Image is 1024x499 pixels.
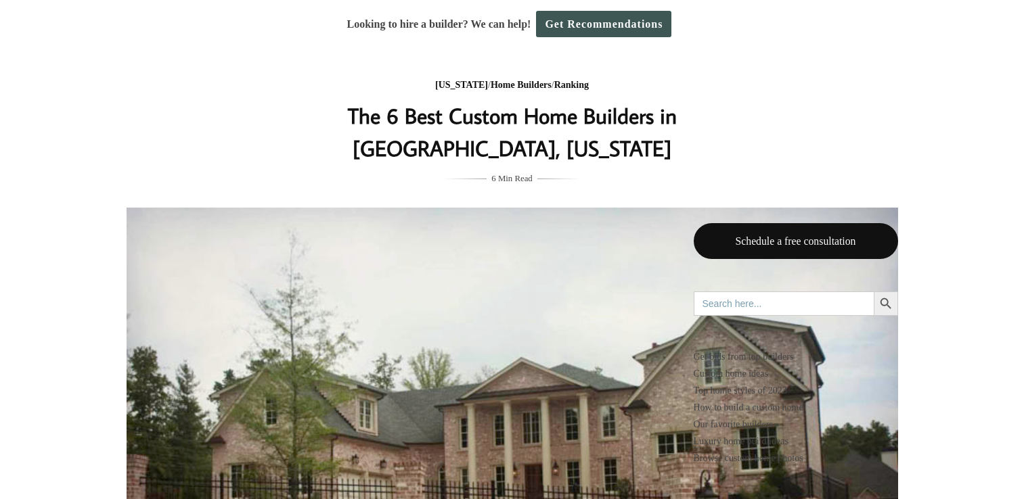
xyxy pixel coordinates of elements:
[435,80,488,90] a: [US_STATE]
[554,80,589,90] a: Ranking
[491,80,552,90] a: Home Builders
[536,11,671,37] a: Get Recommendations
[491,171,532,186] span: 6 Min Read
[242,77,782,94] div: / /
[242,99,782,164] h1: The 6 Best Custom Home Builders in [GEOGRAPHIC_DATA], [US_STATE]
